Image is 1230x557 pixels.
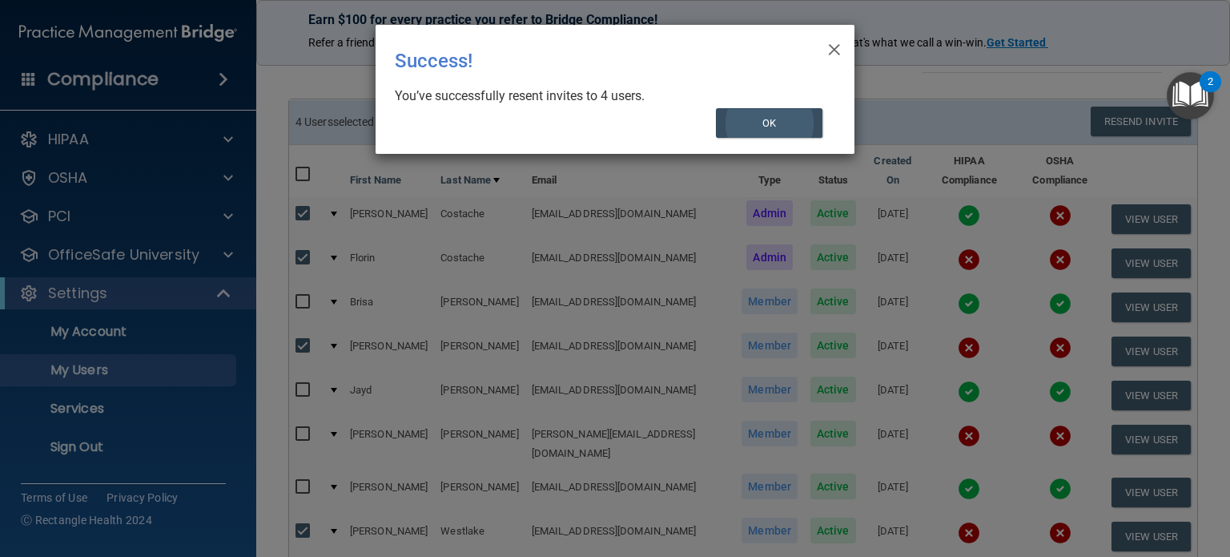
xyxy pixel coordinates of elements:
[827,31,842,63] span: ×
[395,87,822,105] div: You’ve successfully resent invites to 4 users.
[716,108,823,138] button: OK
[1208,82,1213,103] div: 2
[1167,72,1214,119] button: Open Resource Center, 2 new notifications
[395,38,770,84] div: Success!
